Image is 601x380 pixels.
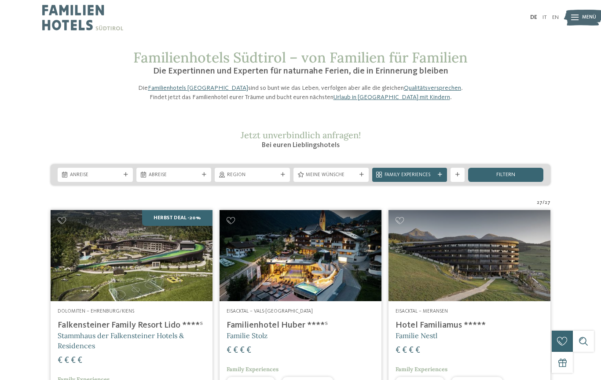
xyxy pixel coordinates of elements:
span: Family Experiences [396,365,447,373]
span: € [77,356,82,365]
span: Abreise [149,172,199,179]
span: filtern [496,172,515,178]
span: Bei euren Lieblingshotels [262,142,340,149]
span: Familie Stolz [227,331,268,340]
span: € [64,356,69,365]
span: Stammhaus der Falkensteiner Hotels & Residences [58,331,184,350]
span: € [409,346,414,355]
p: Die sind so bunt wie das Leben, verfolgen aber alle die gleichen . Findet jetzt das Familienhotel... [133,84,468,101]
span: € [402,346,407,355]
a: Qualitätsversprechen [404,85,461,91]
img: Familienhotels gesucht? Hier findet ihr die besten! [51,210,213,301]
span: Region [227,172,278,179]
img: Familienhotels gesucht? Hier findet ihr die besten! [388,210,550,301]
a: EN [552,15,559,20]
a: DE [530,15,537,20]
h4: Familienhotel Huber ****ˢ [227,320,374,331]
span: Eisacktal – Meransen [396,309,448,314]
span: Meine Wünsche [306,172,356,179]
span: Eisacktal – Vals-[GEOGRAPHIC_DATA] [227,309,313,314]
span: € [240,346,245,355]
span: € [415,346,420,355]
span: Familienhotels Südtirol – von Familien für Familien [133,48,468,66]
span: Family Experiences [227,365,279,373]
span: 27 [545,199,550,207]
span: / [542,199,545,207]
span: Menü [582,14,596,21]
span: Jetzt unverbindlich anfragen! [241,129,361,140]
span: 27 [537,199,542,207]
span: € [246,346,251,355]
span: Dolomiten – Ehrenburg/Kiens [58,309,134,314]
span: € [233,346,238,355]
a: IT [542,15,547,20]
span: € [396,346,400,355]
span: Familie Nestl [396,331,437,340]
span: Family Experiences [385,172,435,179]
h4: Falkensteiner Family Resort Lido ****ˢ [58,320,205,331]
img: Familienhotels gesucht? Hier findet ihr die besten! [220,210,381,301]
span: € [227,346,231,355]
span: € [71,356,76,365]
a: Urlaub in [GEOGRAPHIC_DATA] mit Kindern [333,94,450,100]
span: Anreise [70,172,121,179]
span: Die Expertinnen und Experten für naturnahe Ferien, die in Erinnerung bleiben [153,67,448,76]
span: € [58,356,62,365]
a: Familienhotels [GEOGRAPHIC_DATA] [148,85,248,91]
